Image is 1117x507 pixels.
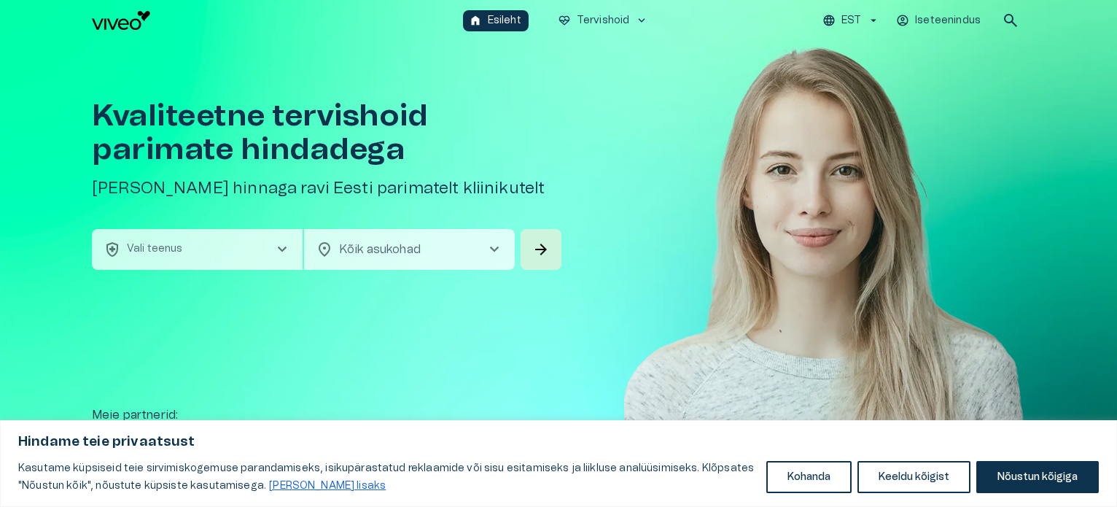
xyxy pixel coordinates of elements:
[558,14,571,27] span: ecg_heart
[1002,12,1019,29] span: search
[577,13,630,28] p: Tervishoid
[18,460,755,495] p: Kasutame küpsiseid teie sirvimiskogemuse parandamiseks, isikupärastatud reklaamide või sisu esita...
[820,10,882,31] button: EST
[127,241,183,257] p: Vali teenus
[92,178,564,199] h5: [PERSON_NAME] hinnaga ravi Eesti parimatelt kliinikutelt
[92,11,457,30] a: Navigate to homepage
[486,241,503,258] span: chevron_right
[92,99,564,166] h1: Kvaliteetne tervishoid parimate hindadega
[857,461,970,493] button: Keeldu kõigist
[996,6,1025,35] button: open search modal
[766,461,852,493] button: Kohanda
[894,10,984,31] button: Iseteenindus
[18,433,1099,451] p: Hindame teie privaatsust
[92,406,1025,424] p: Meie partnerid :
[104,241,121,258] span: health_and_safety
[316,241,333,258] span: location_on
[273,241,291,258] span: chevron_right
[521,229,561,270] button: Search
[532,241,550,258] span: arrow_forward
[268,480,386,492] a: Loe lisaks
[488,13,521,28] p: Esileht
[92,229,303,270] button: health_and_safetyVali teenuschevron_right
[976,461,1099,493] button: Nõustun kõigiga
[915,13,981,28] p: Iseteenindus
[635,14,648,27] span: keyboard_arrow_down
[552,10,655,31] button: ecg_heartTervishoidkeyboard_arrow_down
[463,10,529,31] button: homeEsileht
[339,241,462,258] p: Kõik asukohad
[841,13,861,28] p: EST
[92,11,150,30] img: Viveo logo
[469,14,482,27] span: home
